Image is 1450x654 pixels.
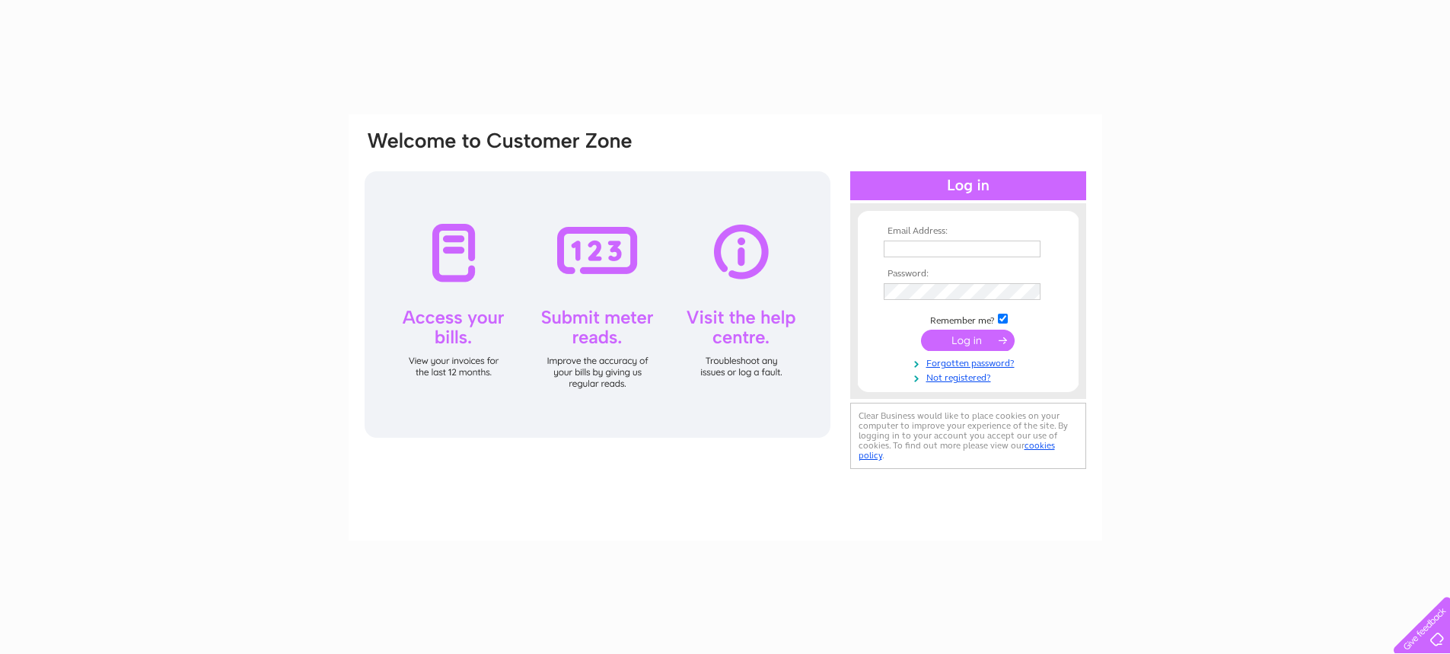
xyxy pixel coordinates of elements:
[859,440,1055,461] a: cookies policy
[880,311,1056,327] td: Remember me?
[884,369,1056,384] a: Not registered?
[884,355,1056,369] a: Forgotten password?
[880,269,1056,279] th: Password:
[850,403,1086,469] div: Clear Business would like to place cookies on your computer to improve your experience of the sit...
[921,330,1015,351] input: Submit
[880,226,1056,237] th: Email Address:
